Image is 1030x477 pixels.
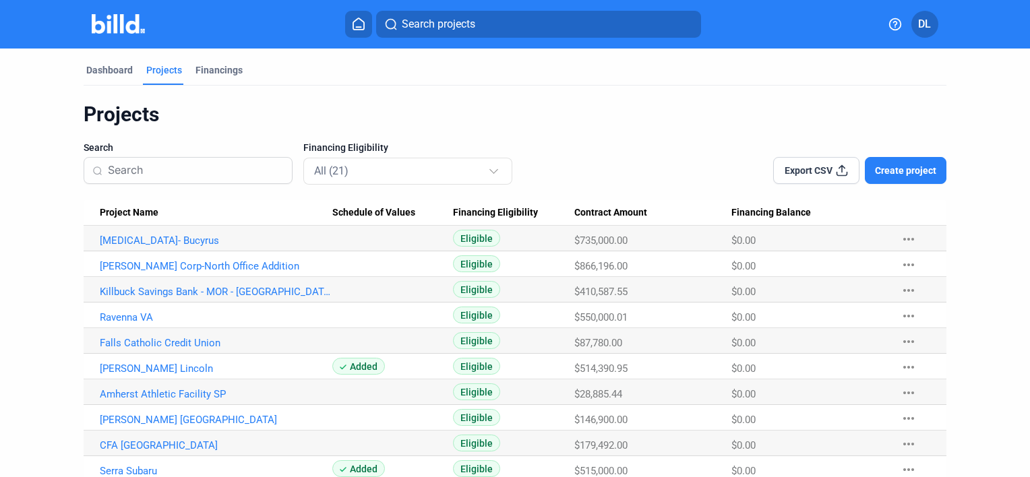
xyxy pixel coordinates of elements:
span: Financing Eligibility [303,141,388,154]
span: Financing Balance [731,207,811,219]
span: $87,780.00 [574,337,622,349]
div: Financing Balance [731,207,887,219]
mat-icon: more_horiz [901,436,917,452]
span: $146,900.00 [574,414,628,426]
span: Financing Eligibility [453,207,538,219]
div: Schedule of Values [332,207,453,219]
button: DL [911,11,938,38]
span: Create project [875,164,936,177]
div: Projects [146,63,182,77]
a: Amherst Athletic Facility SP [100,388,332,400]
mat-select-trigger: All (21) [314,164,349,177]
span: Eligible [453,281,500,298]
span: Added [332,460,385,477]
span: Eligible [453,383,500,400]
span: $410,587.55 [574,286,628,298]
span: Contract Amount [574,207,647,219]
div: Project Name [100,207,332,219]
span: $866,196.00 [574,260,628,272]
div: Financing Eligibility [453,207,574,219]
mat-icon: more_horiz [901,359,917,375]
mat-icon: more_horiz [901,282,917,298]
span: $0.00 [731,465,756,477]
a: CFA [GEOGRAPHIC_DATA] [100,439,332,451]
span: $0.00 [731,311,756,323]
a: [MEDICAL_DATA]- Bucyrus [100,234,332,247]
span: $28,885.44 [574,388,622,400]
span: $0.00 [731,286,756,298]
mat-icon: more_horiz [901,385,917,401]
span: $0.00 [731,337,756,349]
span: DL [918,16,931,32]
span: Eligible [453,409,500,426]
a: Killbuck Savings Bank - MOR - [GEOGRAPHIC_DATA], [GEOGRAPHIC_DATA] [100,286,332,298]
span: Schedule of Values [332,207,415,219]
mat-icon: more_horiz [901,231,917,247]
button: Create project [865,157,946,184]
img: Billd Company Logo [92,14,145,34]
a: Falls Catholic Credit Union [100,337,332,349]
span: Project Name [100,207,158,219]
span: $0.00 [731,439,756,451]
span: Eligible [453,332,500,349]
span: Search projects [402,16,475,32]
span: $735,000.00 [574,234,628,247]
span: $0.00 [731,260,756,272]
a: Ravenna VA [100,311,332,323]
span: $0.00 [731,362,756,375]
span: Eligible [453,460,500,477]
mat-icon: more_horiz [901,308,917,324]
span: Eligible [453,230,500,247]
input: Search [108,156,284,185]
span: Eligible [453,307,500,323]
span: Eligible [453,358,500,375]
mat-icon: more_horiz [901,333,917,350]
div: Dashboard [86,63,133,77]
span: $514,390.95 [574,362,628,375]
button: Export CSV [773,157,859,184]
div: Projects [84,102,946,127]
button: Search projects [376,11,701,38]
span: $0.00 [731,414,756,426]
mat-icon: more_horiz [901,257,917,273]
span: Eligible [453,255,500,272]
div: Contract Amount [574,207,731,219]
span: Added [332,358,385,375]
span: $0.00 [731,234,756,247]
span: Search [84,141,113,154]
span: Eligible [453,435,500,451]
mat-icon: more_horiz [901,410,917,426]
a: [PERSON_NAME] Corp-North Office Addition [100,260,332,272]
div: Financings [195,63,243,77]
a: [PERSON_NAME] Lincoln [100,362,332,375]
span: Export CSV [785,164,832,177]
span: $550,000.01 [574,311,628,323]
span: $179,492.00 [574,439,628,451]
span: $515,000.00 [574,465,628,477]
a: Serra Subaru [100,465,332,477]
a: [PERSON_NAME] [GEOGRAPHIC_DATA] [100,414,332,426]
span: $0.00 [731,388,756,400]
